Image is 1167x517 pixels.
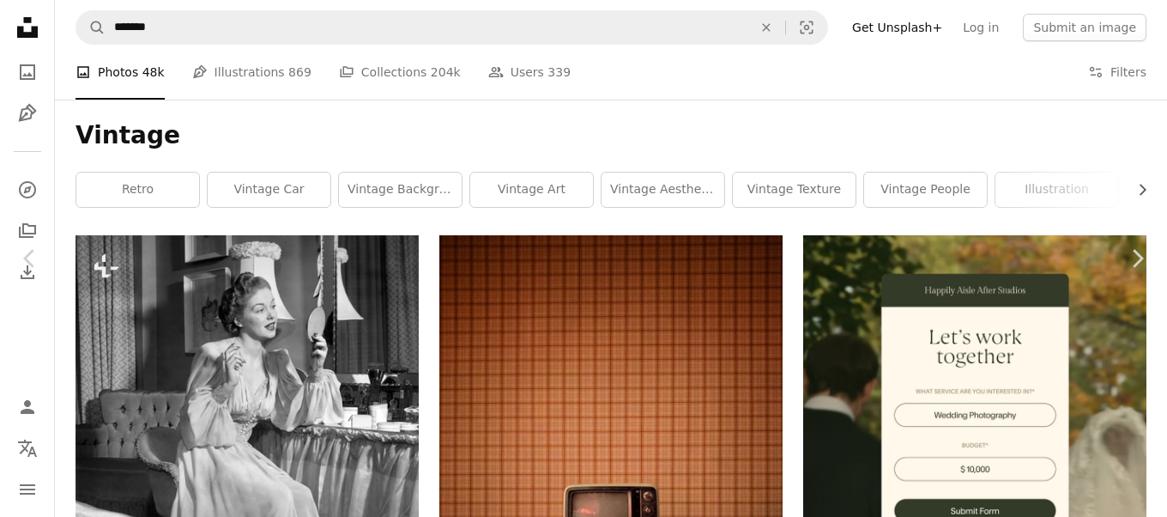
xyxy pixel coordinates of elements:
[1127,173,1146,207] button: scroll list to the right
[10,431,45,465] button: Language
[192,45,311,100] a: Illustrations 869
[1023,14,1146,41] button: Submit an image
[864,173,987,207] a: vintage people
[547,63,571,82] span: 339
[995,173,1118,207] a: illustration
[10,472,45,507] button: Menu
[1107,176,1167,341] a: Next
[76,11,106,44] button: Search Unsplash
[76,173,199,207] a: retro
[602,173,724,207] a: vintage aesthetic
[488,45,571,100] a: Users 339
[439,460,783,476] a: turned off black television
[10,55,45,89] a: Photos
[747,11,785,44] button: Clear
[339,45,461,100] a: Collections 204k
[10,173,45,207] a: Explore
[431,63,461,82] span: 204k
[76,10,828,45] form: Find visuals sitewide
[288,63,311,82] span: 869
[952,14,1009,41] a: Log in
[842,14,952,41] a: Get Unsplash+
[470,173,593,207] a: vintage art
[208,173,330,207] a: vintage car
[10,390,45,424] a: Log in / Sign up
[786,11,827,44] button: Visual search
[76,447,419,463] a: UNITED STATES - CIRCA 1950s: A woman in her nightgown looking in the mirror.
[76,120,1146,151] h1: Vintage
[733,173,856,207] a: vintage texture
[10,96,45,131] a: Illustrations
[339,173,462,207] a: vintage background
[1088,45,1146,100] button: Filters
